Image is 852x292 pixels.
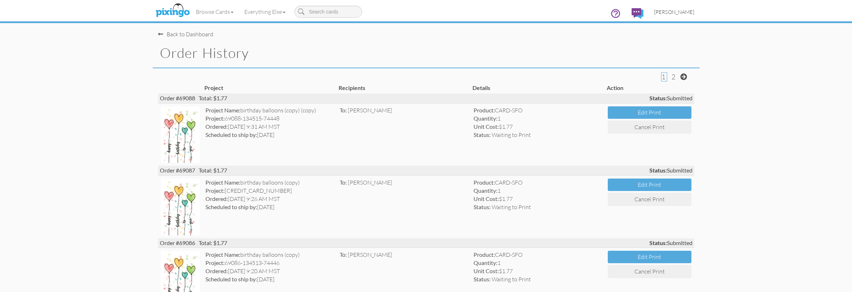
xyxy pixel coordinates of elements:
[474,251,495,258] strong: Product:
[649,239,667,246] strong: Status:
[649,166,692,175] span: Submitted
[205,195,228,202] strong: Ordered:
[340,179,347,186] span: To:
[190,3,239,21] a: Browse Cards
[474,187,602,195] div: 1
[205,195,334,203] div: [DATE] 9:26 AM MST
[205,123,228,130] strong: Ordered:
[205,131,334,139] div: [DATE]
[608,265,691,278] button: Cancel Print
[205,179,240,186] strong: Project Name:
[492,131,531,138] span: Waiting to Print
[199,95,227,101] span: Total: $1.77
[205,203,257,210] strong: Scheduled to ship by:
[608,106,691,119] button: Edit Print
[474,106,602,115] div: CARD-SFO
[474,203,491,210] strong: Status:
[608,179,691,191] button: Edit Print
[158,94,694,103] div: Order #69088
[474,131,491,138] strong: Status:
[608,193,691,206] button: Cancel Print
[649,94,692,102] span: Submitted
[492,203,531,211] span: Waiting to Print
[205,259,334,267] div: 69086-134513-74446
[158,23,694,38] nav-back: Dashboard
[337,82,471,94] th: Recipients
[649,239,692,247] span: Submitted
[205,106,334,115] div: birthday balloons (copy) (copy)
[340,251,347,258] span: To:
[605,82,694,94] th: Action
[348,251,392,258] span: [PERSON_NAME]
[348,107,392,114] span: [PERSON_NAME]
[205,267,334,275] div: [DATE] 9:20 AM MST
[205,267,228,274] strong: Ordered:
[649,3,700,21] a: [PERSON_NAME]
[474,115,497,122] strong: Quantity:
[474,179,602,187] div: CARD-SFO
[158,166,694,175] div: Order #69087
[340,107,347,113] span: To:
[205,276,257,282] strong: Scheduled to ship by:
[161,179,200,235] img: 134514-1-1754670341591-39986b7ecd98a1bd-qa.jpg
[608,251,691,263] button: Edit Print
[205,187,334,195] div: [CREDIT_CARD_NUMBER]
[474,123,602,131] div: $1.77
[474,251,602,259] div: CARD-SFO
[158,238,694,248] div: Order #69086
[649,167,667,174] strong: Status:
[654,9,694,15] span: [PERSON_NAME]
[474,276,491,282] strong: Status:
[492,276,531,283] span: Waiting to Print
[608,121,691,134] button: Cancel Print
[474,179,495,186] strong: Product:
[474,195,602,203] div: $1.77
[205,131,257,138] strong: Scheduled to ship by:
[348,179,392,186] span: [PERSON_NAME]
[203,82,337,94] th: Project
[474,115,602,123] div: 1
[205,275,334,283] div: [DATE]
[474,187,497,194] strong: Quantity:
[158,30,213,38] div: Back to Dashboard
[671,73,675,81] span: 2
[161,106,200,163] img: 134515-1-1754670529782-57151d2af67f8599-qa.jpg
[199,239,227,246] span: Total: $1.77
[471,82,605,94] th: Details
[474,267,602,275] div: $1.77
[474,107,495,113] strong: Product:
[239,3,291,21] a: Everything Else
[662,73,665,81] span: 1
[294,6,362,18] input: Search cards
[649,95,667,101] strong: Status:
[474,259,497,266] strong: Quantity:
[474,195,499,202] strong: Unit Cost:
[205,203,334,211] div: [DATE]
[154,2,192,20] img: pixingo logo
[205,251,334,259] div: birthday balloons (copy)
[632,8,643,19] img: comments.svg
[474,267,499,274] strong: Unit Cost:
[205,259,225,266] strong: Project:
[205,115,334,123] div: 69088-134515-74448
[199,167,227,174] span: Total: $1.77
[474,123,499,130] strong: Unit Cost:
[205,179,334,187] div: birthday balloons (copy)
[474,259,602,267] div: 1
[160,46,700,60] h1: Order History
[205,107,240,113] strong: Project Name:
[205,123,334,131] div: [DATE] 9:31 AM MST
[205,115,225,122] strong: Project:
[205,187,225,194] strong: Project:
[205,251,240,258] strong: Project Name:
